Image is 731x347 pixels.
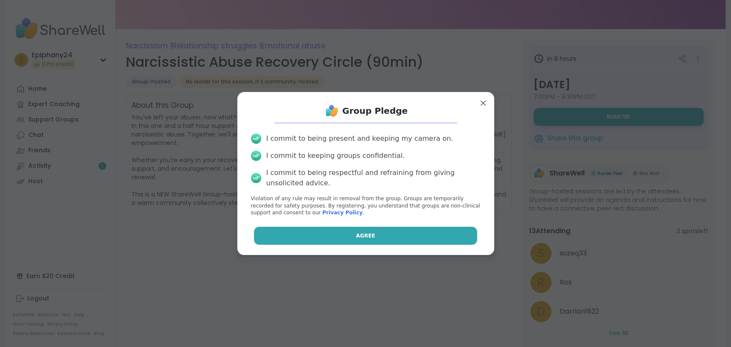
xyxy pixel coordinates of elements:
[323,102,340,119] img: ShareWell Logo
[266,168,480,188] div: I commit to being respectful and refraining from giving unsolicited advice.
[356,232,375,240] span: Agree
[251,195,480,217] p: Violation of any rule may result in removal from the group. Groups are temporarily recorded for s...
[254,227,477,245] button: Agree
[342,105,408,117] h1: Group Pledge
[266,151,405,161] div: I commit to keeping groups confidential.
[322,210,363,216] a: Privacy Policy
[266,133,453,144] div: I commit to being present and keeping my camera on.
